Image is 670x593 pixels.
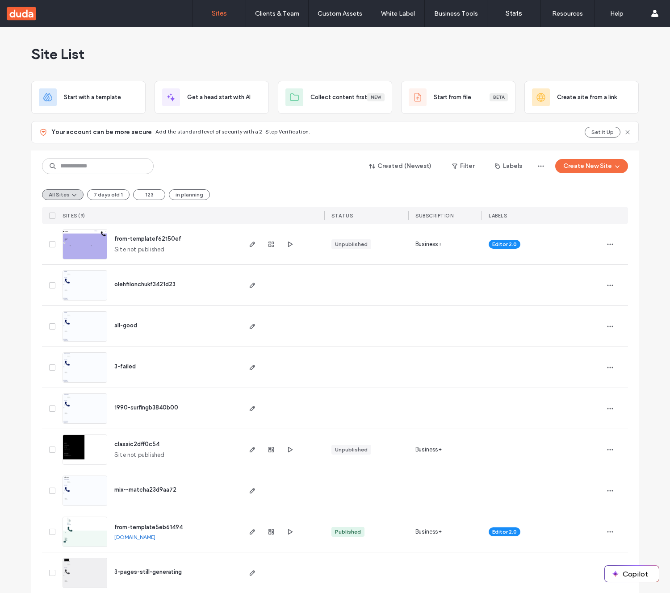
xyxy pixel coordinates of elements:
label: White Label [381,10,415,17]
label: Clients & Team [255,10,299,17]
span: Get a head start with AI [187,93,251,102]
span: SUBSCRIPTION [415,213,453,219]
span: Start from file [434,93,471,102]
label: Business Tools [434,10,478,17]
button: 123 [133,189,165,200]
span: Collect content first [310,93,367,102]
span: Editor 2.0 [492,528,517,536]
span: STATUS [331,213,353,219]
a: olehfilonchukf3421d23 [114,281,176,288]
span: Your account can be more secure [51,128,152,137]
div: Beta [490,93,508,101]
button: Labels [487,159,530,173]
a: [DOMAIN_NAME] [114,534,155,540]
span: Business+ [415,445,442,454]
span: Start with a template [64,93,121,102]
a: 1990-surfingb3840b00 [114,404,178,411]
button: Filter [443,159,483,173]
a: mix--matcha23d9aa72 [114,486,176,493]
div: Get a head start with AI [155,81,269,114]
label: Stats [506,9,522,17]
button: Created (Newest) [361,159,440,173]
span: LABELS [489,213,507,219]
button: Set it Up [585,127,620,138]
span: Business+ [415,240,442,249]
label: Resources [552,10,583,17]
label: Custom Assets [318,10,362,17]
span: Business+ [415,527,442,536]
label: Help [610,10,624,17]
div: Unpublished [335,446,368,454]
div: Collect content firstNew [278,81,392,114]
div: Start with a template [31,81,146,114]
div: Start from fileBeta [401,81,515,114]
button: All Sites [42,189,84,200]
div: Published [335,528,361,536]
button: Create New Site [555,159,628,173]
span: Editor 2.0 [492,240,517,248]
button: in planning [169,189,210,200]
button: Copilot [605,566,659,582]
a: from-template5eb61494 [114,524,183,530]
a: all-good [114,322,137,329]
div: Create site from a link [524,81,639,114]
span: Add the standard level of security with a 2-Step Verification. [155,128,310,135]
button: 7 days old 1 [87,189,130,200]
a: 3-pages-still-generating [114,568,182,575]
span: Site not published [114,451,165,459]
span: Site not published [114,245,165,254]
div: Unpublished [335,240,368,248]
span: Create site from a link [557,93,617,102]
div: New [367,93,385,101]
label: Sites [212,9,227,17]
span: Site List [31,45,84,63]
a: classic2dff0c54 [114,441,159,447]
a: 3-failed [114,363,136,370]
a: from-templatef62150ef [114,235,181,242]
span: SITES (9) [63,213,85,219]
